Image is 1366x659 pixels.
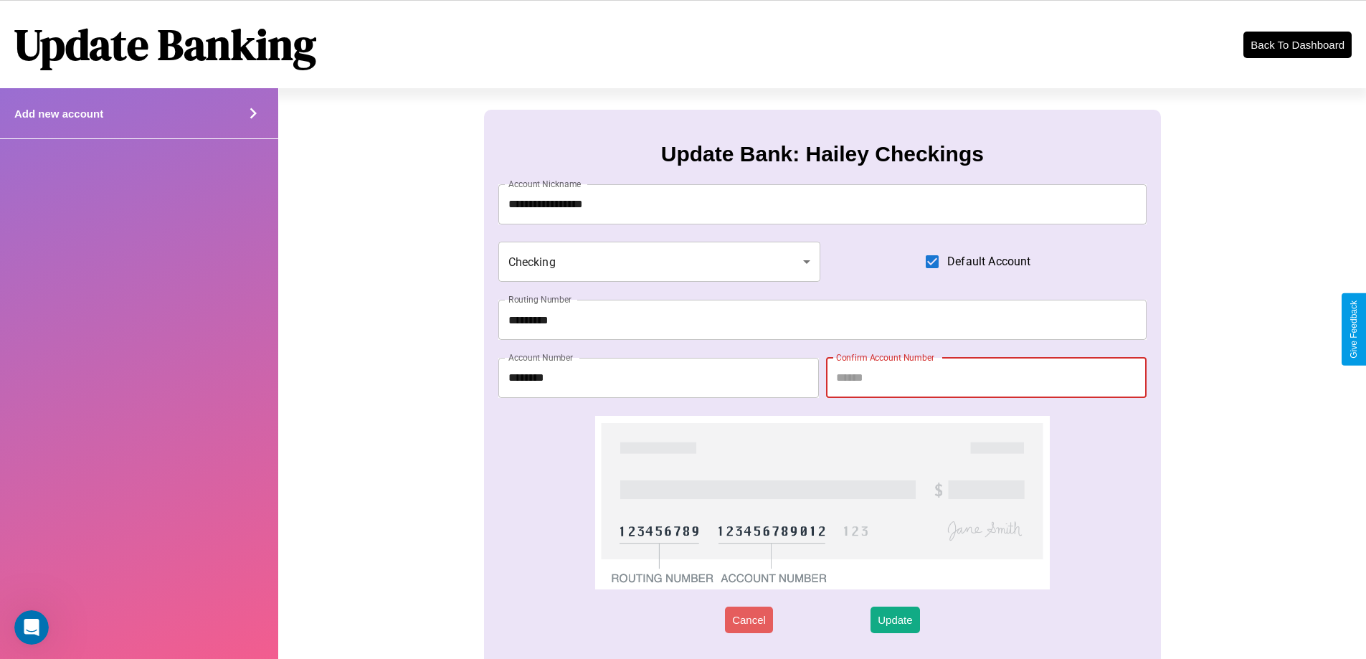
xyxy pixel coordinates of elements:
label: Routing Number [508,293,571,305]
button: Update [871,607,919,633]
div: Checking [498,242,821,282]
button: Cancel [725,607,773,633]
label: Account Number [508,351,573,364]
span: Default Account [947,253,1030,270]
iframe: Intercom live chat [14,610,49,645]
h1: Update Banking [14,15,316,74]
h3: Update Bank: Hailey Checkings [661,142,984,166]
h4: Add new account [14,108,103,120]
div: Give Feedback [1349,300,1359,359]
label: Account Nickname [508,178,582,190]
button: Back To Dashboard [1243,32,1352,58]
img: check [595,416,1049,589]
label: Confirm Account Number [836,351,934,364]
